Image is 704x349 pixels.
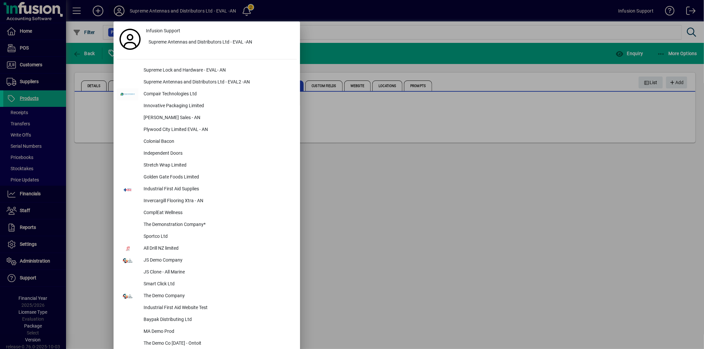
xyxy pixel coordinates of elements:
[146,27,180,34] span: Infusion Support
[117,255,297,267] button: JS Demo Company
[117,124,297,136] button: Plywood City Limited EVAL - AN
[117,207,297,219] button: ComplEat Wellness
[117,65,297,77] button: Supreme Lock and Hardware - EVAL- AN
[117,160,297,172] button: Stretch Wrap Limited
[117,267,297,278] button: JS Clone - All Marine
[138,160,297,172] div: Stretch Wrap Limited
[138,124,297,136] div: Plywood City Limited EVAL - AN
[117,243,297,255] button: All Drill NZ limited
[138,195,297,207] div: Invercargill Flooring Xtra - AN
[117,148,297,160] button: Independent Doors
[117,195,297,207] button: Invercargill Flooring Xtra - AN
[117,77,297,88] button: Supreme Antennas and Distributors Ltd - EVAL2 -AN
[117,100,297,112] button: Innovative Packaging Limited
[138,77,297,88] div: Supreme Antennas and Distributors Ltd - EVAL2 -AN
[138,100,297,112] div: Innovative Packaging Limited
[138,207,297,219] div: ComplEat Wellness
[117,136,297,148] button: Colonial Bacon
[143,25,297,37] a: Infusion Support
[143,37,297,48] button: Supreme Antennas and Distributors Ltd - EVAL -AN
[117,278,297,290] button: Smart Click Ltd
[138,88,297,100] div: Compair Technologies Ltd
[138,267,297,278] div: JS Clone - All Marine
[117,112,297,124] button: [PERSON_NAME] Sales - AN
[117,302,297,314] button: Industrial First Aid Website Test
[138,148,297,160] div: Independent Doors
[138,172,297,183] div: Golden Gate Foods Limited
[117,33,143,45] a: Profile
[117,290,297,302] button: The Demo Company
[117,88,297,100] button: Compair Technologies Ltd
[138,278,297,290] div: Smart Click Ltd
[117,219,297,231] button: The Demonstration Company*
[138,302,297,314] div: Industrial First Aid Website Test
[138,136,297,148] div: Colonial Bacon
[138,243,297,255] div: All Drill NZ limited
[138,326,297,338] div: MA Demo Prod
[138,112,297,124] div: [PERSON_NAME] Sales - AN
[138,314,297,326] div: Baypak Distributing Ltd
[117,172,297,183] button: Golden Gate Foods Limited
[138,255,297,267] div: JS Demo Company
[117,326,297,338] button: MA Demo Prod
[138,183,297,195] div: Industrial First Aid Supplies
[138,219,297,231] div: The Demonstration Company*
[117,231,297,243] button: Sportco Ltd
[138,65,297,77] div: Supreme Lock and Hardware - EVAL- AN
[117,314,297,326] button: Baypak Distributing Ltd
[138,290,297,302] div: The Demo Company
[138,231,297,243] div: Sportco Ltd
[117,183,297,195] button: Industrial First Aid Supplies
